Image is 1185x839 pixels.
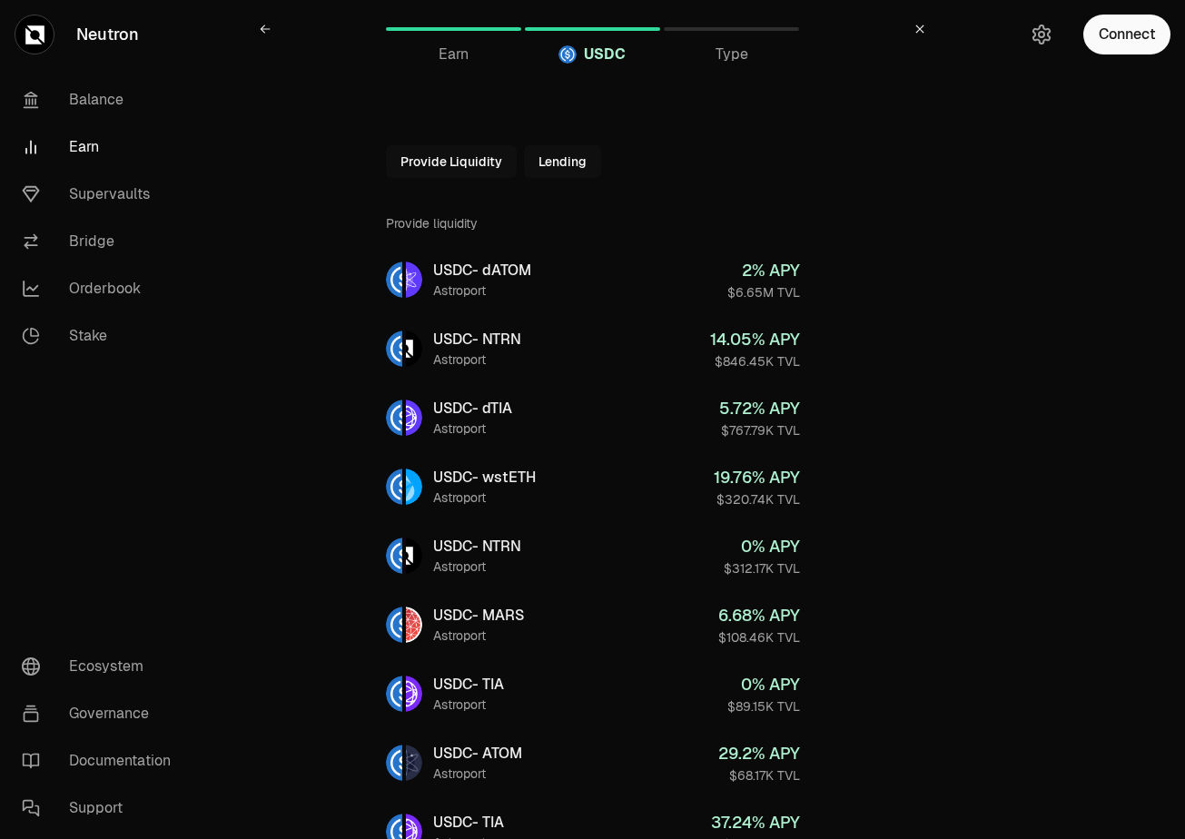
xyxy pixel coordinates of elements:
[406,469,422,505] img: wstETH
[724,559,800,577] div: $312.17K TVL
[406,331,422,367] img: NTRN
[433,419,512,438] div: Astroport
[714,490,800,508] div: $320.74K TVL
[433,605,524,627] div: USDC - MARS
[711,810,800,835] div: 37.24 % APY
[386,745,402,781] img: USDC
[727,283,800,301] div: $6.65M TVL
[433,627,524,645] div: Astroport
[716,44,748,65] span: Type
[406,262,422,298] img: dATOM
[710,352,800,370] div: $846.45K TVL
[7,312,196,360] a: Stake
[433,329,521,350] div: USDC - NTRN
[371,730,815,795] a: USDCATOMUSDC- ATOMAstroport29.2% APY$68.17K TVL
[406,400,422,436] img: dTIA
[433,812,504,834] div: USDC - TIA
[718,628,800,647] div: $108.46K TVL
[433,467,536,489] div: USDC - wstETH
[406,676,422,712] img: TIA
[386,400,402,436] img: USDC
[371,661,815,726] a: USDCTIAUSDC- TIAAstroport0% APY$89.15K TVL
[433,558,521,576] div: Astroport
[727,258,800,283] div: 2 % APY
[7,265,196,312] a: Orderbook
[724,534,800,559] div: 0 % APY
[433,260,531,281] div: USDC - dATOM
[386,200,800,247] div: Provide liquidity
[371,454,815,519] a: USDCwstETHUSDC- wstETHAstroport19.76% APY$320.74K TVL
[727,697,800,716] div: $89.15K TVL
[439,44,469,65] span: Earn
[710,327,800,352] div: 14.05 % APY
[386,469,402,505] img: USDC
[386,331,402,367] img: USDC
[718,741,800,766] div: 29.2 % APY
[406,538,422,574] img: NTRN
[371,385,815,450] a: USDCdTIAUSDC- dTIAAstroport5.72% APY$767.79K TVL
[719,396,800,421] div: 5.72 % APY
[433,765,522,783] div: Astroport
[433,281,531,300] div: Astroport
[386,7,521,51] a: Earn
[7,690,196,737] a: Governance
[371,316,815,381] a: USDCNTRNUSDC- NTRNAstroport14.05% APY$846.45K TVL
[719,421,800,439] div: $767.79K TVL
[386,676,402,712] img: USDC
[7,785,196,832] a: Support
[433,398,512,419] div: USDC - dTIA
[727,672,800,697] div: 0 % APY
[558,45,577,64] img: USDC
[7,737,196,785] a: Documentation
[371,247,815,312] a: USDCdATOMUSDC- dATOMAstroport2% APY$6.65M TVL
[433,696,504,714] div: Astroport
[525,7,660,51] a: USDCUSDC
[386,145,517,178] button: Provide Liquidity
[7,76,196,123] a: Balance
[386,538,402,574] img: USDC
[371,523,815,588] a: USDCNTRNUSDC- NTRNAstroport0% APY$312.17K TVL
[718,766,800,785] div: $68.17K TVL
[386,262,402,298] img: USDC
[386,607,402,643] img: USDC
[433,489,536,507] div: Astroport
[7,123,196,171] a: Earn
[406,745,422,781] img: ATOM
[433,536,521,558] div: USDC - NTRN
[371,592,815,657] a: USDCMARSUSDC- MARSAstroport6.68% APY$108.46K TVL
[584,44,626,65] span: USDC
[714,465,800,490] div: 19.76 % APY
[406,607,422,643] img: MARS
[433,743,522,765] div: USDC - ATOM
[7,218,196,265] a: Bridge
[718,603,800,628] div: 6.68 % APY
[524,145,601,178] button: Lending
[433,674,504,696] div: USDC - TIA
[7,643,196,690] a: Ecosystem
[433,350,521,369] div: Astroport
[1083,15,1170,54] button: Connect
[7,171,196,218] a: Supervaults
